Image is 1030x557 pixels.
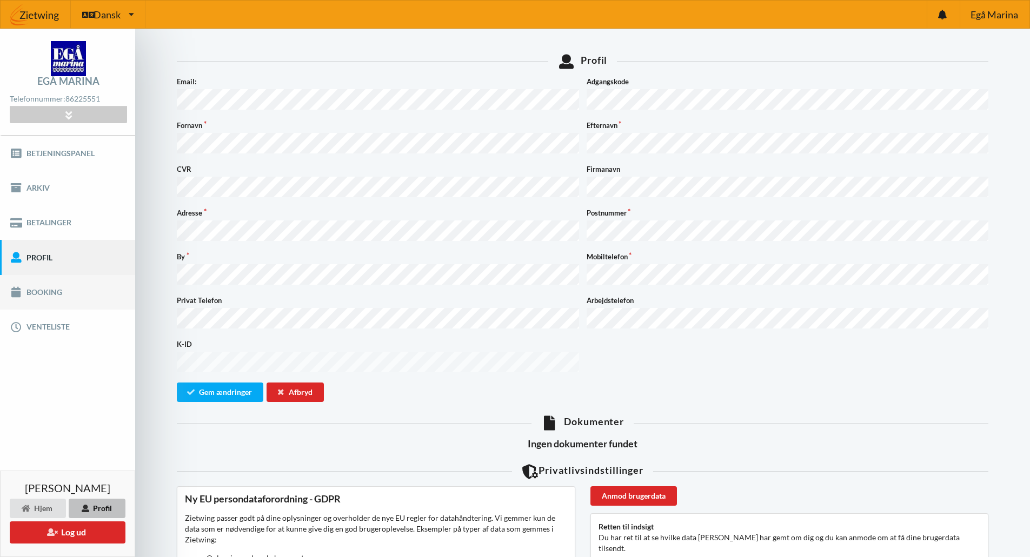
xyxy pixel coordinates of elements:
button: Log ud [10,521,125,543]
div: Profil [69,499,125,518]
span: [PERSON_NAME] [25,482,110,493]
div: Dokumenter [177,415,988,430]
label: Postnummer [587,207,989,218]
label: By [177,251,579,262]
label: Email: [177,76,579,87]
label: Fornavn [177,120,579,131]
div: Ny EU persondataforordning - GDPR [185,493,567,505]
label: Adgangskode [587,76,989,87]
div: Profil [177,54,988,69]
div: Hjem [10,499,66,518]
label: Firmanavn [587,164,989,175]
span: Dansk [94,10,121,19]
label: Mobiltelefon [587,251,989,262]
img: logo [51,41,86,76]
label: CVR [177,164,579,175]
label: K-ID [177,339,579,350]
p: Du har ret til at se hvilke data [PERSON_NAME] har gemt om dig og du kan anmode om at få dine bru... [599,532,981,554]
span: Egå Marina [971,10,1018,19]
div: Anmod brugerdata [590,486,677,506]
label: Adresse [177,207,579,218]
strong: 86225551 [65,94,100,103]
div: Privatlivsindstillinger [177,464,988,479]
h3: Ingen dokumenter fundet [177,438,988,450]
label: Privat Telefon [177,295,579,306]
b: Retten til indsigt [599,522,654,531]
button: Gem ændringer [177,382,263,402]
div: Afbryd [267,382,324,402]
div: Egå Marina [37,76,99,86]
label: Efternavn [587,120,989,131]
div: Telefonnummer: [10,92,127,106]
label: Arbejdstelefon [587,295,989,306]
